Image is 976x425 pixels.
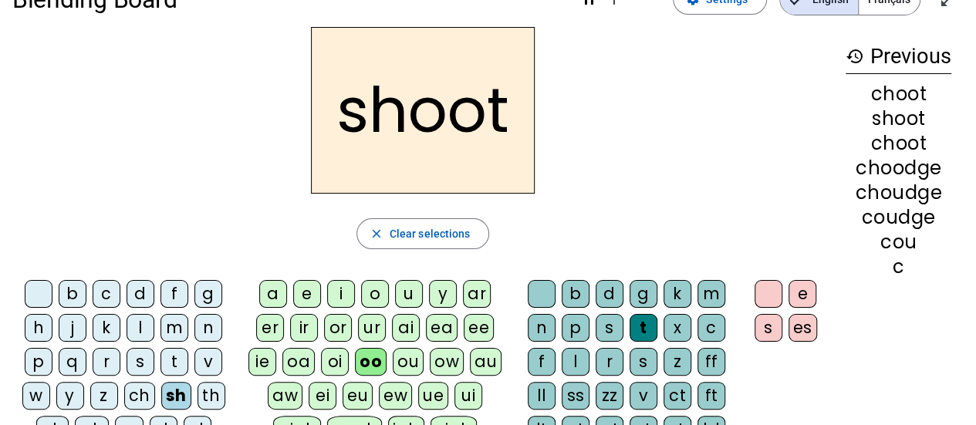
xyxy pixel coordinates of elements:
[290,314,318,342] div: ir
[93,314,120,342] div: k
[343,382,373,410] div: eu
[392,314,420,342] div: ai
[697,348,725,376] div: ff
[418,382,448,410] div: ue
[324,314,352,342] div: or
[596,280,623,308] div: d
[282,348,315,376] div: oa
[124,382,155,410] div: ch
[846,39,951,74] h3: Previous
[25,348,52,376] div: p
[846,208,951,227] div: coudge
[194,314,222,342] div: n
[846,258,951,276] div: c
[846,47,864,66] mat-icon: history
[697,382,725,410] div: ft
[846,159,951,177] div: choodge
[630,280,657,308] div: g
[160,348,188,376] div: t
[356,218,490,249] button: Clear selections
[59,280,86,308] div: b
[464,314,494,342] div: ee
[194,348,222,376] div: v
[370,227,383,241] mat-icon: close
[56,382,84,410] div: y
[846,233,951,251] div: cou
[127,280,154,308] div: d
[395,280,423,308] div: u
[664,314,691,342] div: x
[268,382,302,410] div: aw
[361,280,389,308] div: o
[664,382,691,410] div: ct
[846,110,951,128] div: shoot
[311,27,535,194] h2: shoot
[160,314,188,342] div: m
[596,382,623,410] div: zz
[355,348,387,376] div: oo
[393,348,424,376] div: ou
[846,134,951,153] div: choot
[59,314,86,342] div: j
[846,184,951,202] div: choudge
[379,382,412,410] div: ew
[90,382,118,410] div: z
[630,348,657,376] div: s
[426,314,458,342] div: ea
[596,348,623,376] div: r
[697,314,725,342] div: c
[454,382,482,410] div: ui
[321,348,349,376] div: oi
[59,348,86,376] div: q
[562,280,589,308] div: b
[664,348,691,376] div: z
[194,280,222,308] div: g
[630,382,657,410] div: v
[755,314,782,342] div: s
[161,382,191,410] div: sh
[528,382,556,410] div: ll
[470,348,502,376] div: au
[93,348,120,376] div: r
[463,280,491,308] div: ar
[429,280,457,308] div: y
[630,314,657,342] div: t
[293,280,321,308] div: e
[528,348,556,376] div: f
[562,314,589,342] div: p
[430,348,464,376] div: ow
[160,280,188,308] div: f
[259,280,287,308] div: a
[697,280,725,308] div: m
[528,314,556,342] div: n
[309,382,336,410] div: ei
[562,382,589,410] div: ss
[25,314,52,342] div: h
[390,224,471,243] span: Clear selections
[596,314,623,342] div: s
[198,382,225,410] div: th
[93,280,120,308] div: c
[789,314,817,342] div: es
[127,348,154,376] div: s
[846,85,951,103] div: choot
[358,314,386,342] div: ur
[562,348,589,376] div: l
[664,280,691,308] div: k
[248,348,276,376] div: ie
[127,314,154,342] div: l
[22,382,50,410] div: w
[327,280,355,308] div: i
[256,314,284,342] div: er
[789,280,816,308] div: e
